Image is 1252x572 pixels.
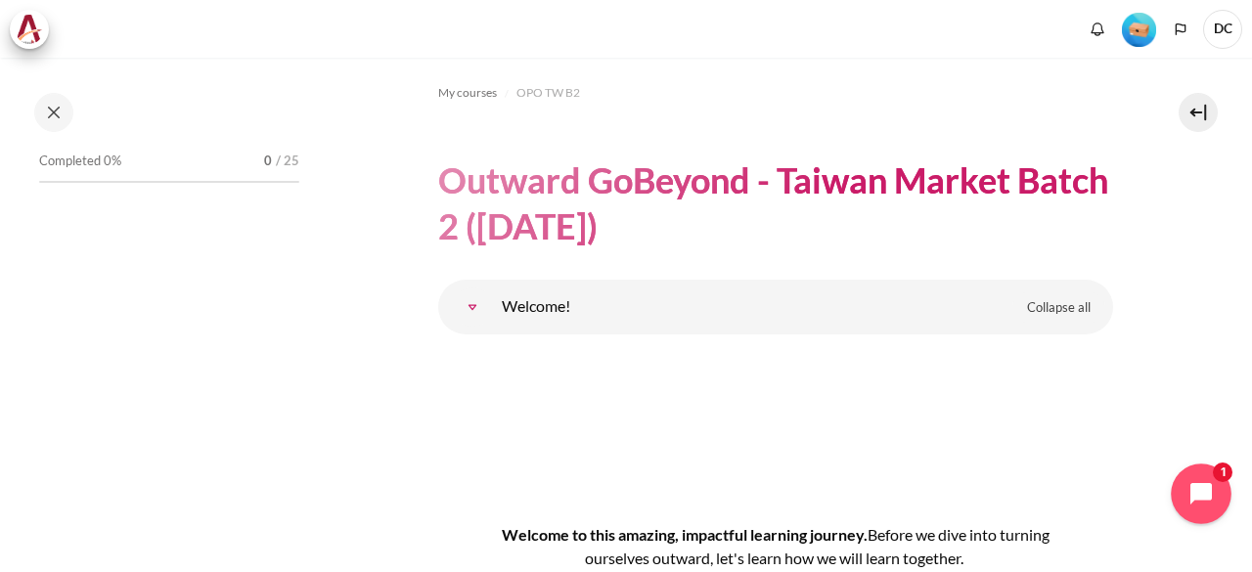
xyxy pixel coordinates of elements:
button: Languages [1166,15,1195,44]
a: Welcome! [453,287,492,327]
nav: Navigation bar [438,77,1113,109]
span: B [868,525,877,544]
span: OPO TW B2 [516,84,580,102]
span: My courses [438,84,497,102]
span: Collapse all [1027,298,1091,318]
h1: Outward GoBeyond - Taiwan Market Batch 2 ([DATE]) [438,157,1113,249]
a: User menu [1203,10,1242,49]
a: Level #1 [1114,11,1164,47]
a: My courses [438,81,497,105]
a: Collapse all [1012,291,1105,325]
a: OPO TW B2 [516,81,580,105]
h4: Welcome to this amazing, impactful learning journey. [501,523,1051,570]
img: Level #1 [1122,13,1156,47]
div: Show notification window with no new notifications [1083,15,1112,44]
span: DC [1203,10,1242,49]
span: / 25 [276,152,299,171]
div: Level #1 [1122,11,1156,47]
a: Architeck Architeck [10,10,59,49]
span: 0 [264,152,272,171]
span: Completed 0% [39,152,121,171]
span: efore we dive into turning ourselves outward, let's learn how we will learn together. [585,525,1050,567]
img: Architeck [16,15,43,44]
